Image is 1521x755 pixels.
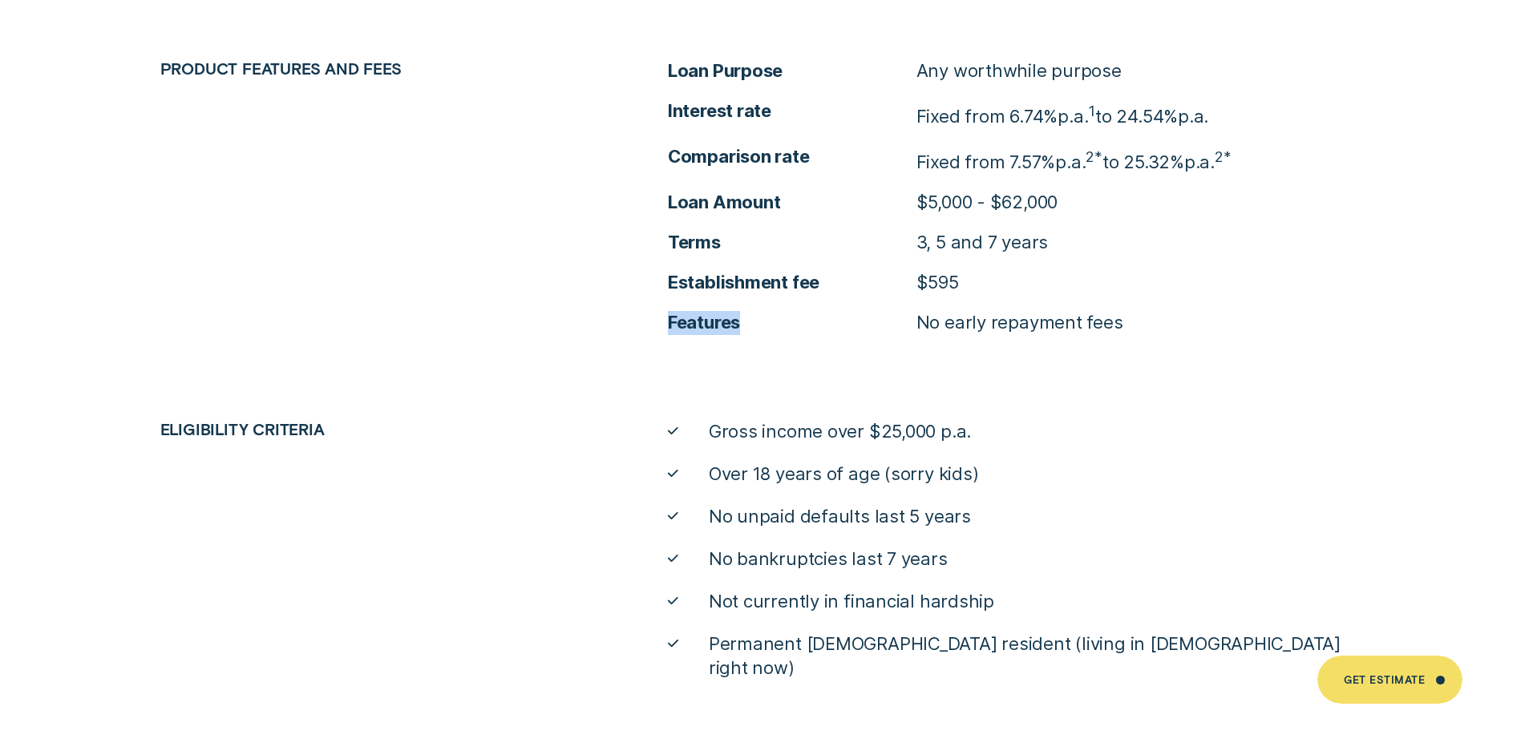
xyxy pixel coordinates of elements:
span: Per Annum [1184,151,1215,172]
p: $5,000 - $62,000 [916,191,1058,215]
span: Per Annum [1178,106,1208,127]
p: $595 [916,271,959,295]
span: No unpaid defaults last 5 years [709,505,971,529]
span: Comparison rate [668,145,916,169]
p: Fixed from 6.74% to 24.54% [916,99,1209,129]
span: Permanent [DEMOGRAPHIC_DATA] resident (living in [DEMOGRAPHIC_DATA] right now) [709,632,1361,680]
p: 3, 5 and 7 years [916,231,1048,255]
div: Eligibility criteria [152,420,558,438]
a: Get Estimate [1317,656,1462,704]
span: p.a. [1184,151,1215,172]
span: Features [668,311,916,335]
span: p.a. [1055,151,1086,172]
span: p.a. [1178,106,1208,127]
span: Interest rate [668,99,916,123]
span: Not currently in financial hardship [709,590,994,614]
span: Establishment fee [668,271,916,295]
p: Fixed from 7.57% to 25.32% [916,145,1232,175]
span: Per Annum [1058,106,1088,127]
div: Product features and fees [152,59,558,78]
span: Terms [668,231,916,255]
span: Loan Purpose [668,59,916,83]
span: Gross income over $25,000 p.a. [709,420,971,444]
p: Any worthwhile purpose [916,59,1122,83]
span: Per Annum [1055,151,1086,172]
sup: 1 [1088,102,1095,119]
span: p.a. [1058,106,1088,127]
p: No early repayment fees [916,311,1123,335]
span: No bankruptcies last 7 years [709,547,948,571]
span: Loan Amount [668,191,916,215]
span: Over 18 years of age (sorry kids) [709,462,979,487]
